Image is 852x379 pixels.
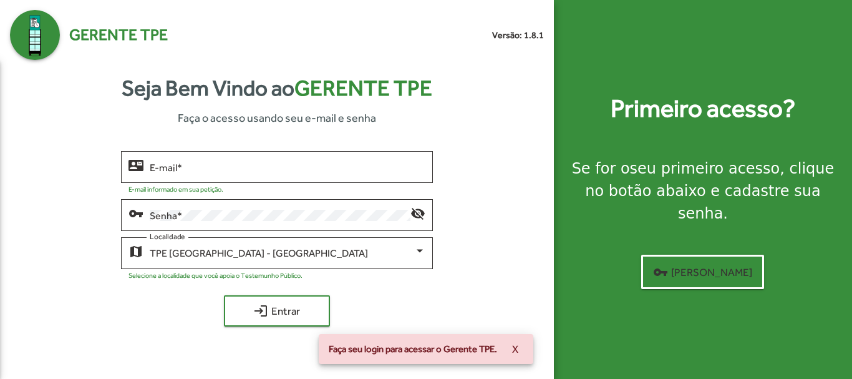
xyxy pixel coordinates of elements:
[630,160,780,177] strong: seu primeiro acesso
[294,76,432,101] span: Gerente TPE
[150,247,368,259] span: TPE [GEOGRAPHIC_DATA] - [GEOGRAPHIC_DATA]
[10,10,60,60] img: Logo Gerente
[69,23,168,47] span: Gerente TPE
[128,185,223,193] mat-hint: E-mail informado em sua petição.
[502,338,528,360] button: X
[329,343,497,355] span: Faça seu login para acessar o Gerente TPE.
[611,90,795,127] strong: Primeiro acesso?
[224,295,330,327] button: Entrar
[128,244,143,258] mat-icon: map
[128,205,143,220] mat-icon: vpn_key
[235,300,319,322] span: Entrar
[653,265,668,280] mat-icon: vpn_key
[569,157,837,225] div: Se for o , clique no botão abaixo e cadastre sua senha.
[492,29,544,42] small: Versão: 1.8.1
[410,205,425,220] mat-icon: visibility_off
[653,261,752,283] span: [PERSON_NAME]
[641,255,764,289] button: [PERSON_NAME]
[128,157,143,172] mat-icon: contact_mail
[122,72,432,105] strong: Seja Bem Vindo ao
[512,338,518,360] span: X
[178,109,376,126] span: Faça o acesso usando seu e-mail e senha
[128,272,303,279] mat-hint: Selecione a localidade que você apoia o Testemunho Público.
[253,303,268,318] mat-icon: login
